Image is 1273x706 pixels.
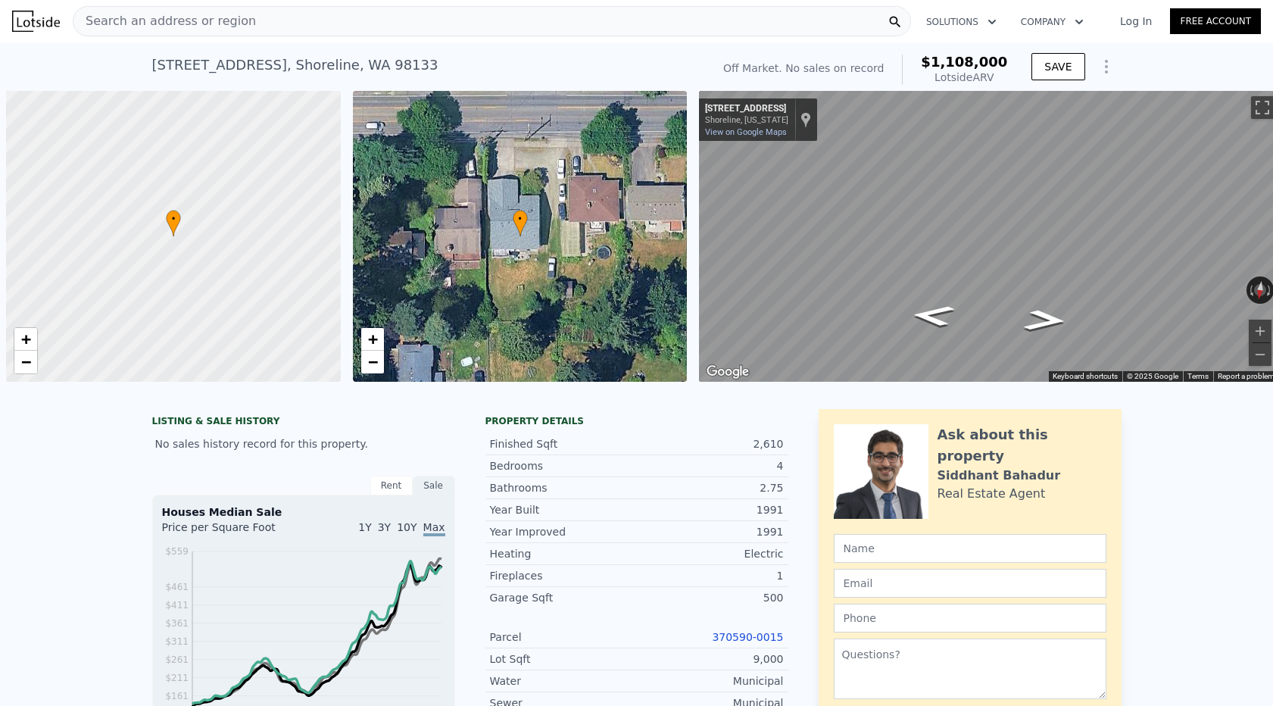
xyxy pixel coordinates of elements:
img: Google [703,362,753,382]
div: No sales history record for this property. [152,430,455,458]
span: Max [423,521,445,536]
tspan: $211 [165,673,189,683]
tspan: $261 [165,654,189,665]
span: − [21,352,31,371]
div: • [166,210,181,236]
tspan: $461 [165,582,189,592]
button: Show Options [1091,52,1122,82]
span: 10Y [397,521,417,533]
div: [STREET_ADDRESS] [705,103,788,115]
div: Electric [637,546,784,561]
a: Open this area in Google Maps (opens a new window) [703,362,753,382]
tspan: $161 [165,691,189,701]
div: Parcel [490,629,637,645]
button: Solutions [914,8,1009,36]
div: Sale [413,476,455,495]
a: Zoom in [361,328,384,351]
div: • [513,210,528,236]
tspan: $311 [165,636,189,647]
div: Ask about this property [938,424,1106,467]
span: • [166,212,181,226]
button: Keyboard shortcuts [1053,371,1118,382]
button: SAVE [1031,53,1084,80]
div: Bathrooms [490,480,637,495]
div: 4 [637,458,784,473]
div: Garage Sqft [490,590,637,605]
div: Lotside ARV [921,70,1007,85]
div: Property details [485,415,788,427]
a: Terms [1187,372,1209,380]
span: $1,108,000 [921,54,1007,70]
path: Go East, N 185th St [893,300,972,332]
div: Siddhant Bahadur [938,467,1061,485]
div: Municipal [637,673,784,689]
button: Company [1009,8,1096,36]
div: Year Built [490,502,637,517]
span: 3Y [378,521,391,533]
div: Houses Median Sale [162,505,445,520]
span: • [513,212,528,226]
div: Price per Square Foot [162,520,304,544]
a: Zoom out [361,351,384,373]
span: 1Y [358,521,371,533]
div: 2,610 [637,436,784,451]
div: LISTING & SALE HISTORY [152,415,455,430]
div: [STREET_ADDRESS] , Shoreline , WA 98133 [152,55,438,76]
div: 1991 [637,524,784,539]
button: Zoom in [1249,320,1271,342]
span: © 2025 Google [1127,372,1178,380]
input: Phone [834,604,1106,633]
input: Name [834,534,1106,563]
div: 500 [637,590,784,605]
tspan: $361 [165,618,189,629]
span: + [21,330,31,348]
button: Rotate counterclockwise [1246,276,1255,304]
input: Email [834,569,1106,598]
div: Water [490,673,637,689]
div: Lot Sqft [490,651,637,667]
div: Finished Sqft [490,436,637,451]
tspan: $559 [165,546,189,557]
div: Real Estate Agent [938,485,1046,503]
a: Log In [1102,14,1170,29]
a: Free Account [1170,8,1261,34]
a: 370590-0015 [712,631,783,643]
a: Show location on map [800,111,811,128]
tspan: $411 [165,600,189,611]
div: Fireplaces [490,568,637,583]
div: 1 [637,568,784,583]
div: 9,000 [637,651,784,667]
div: 1991 [637,502,784,517]
a: Zoom in [14,328,37,351]
img: Lotside [12,11,60,32]
path: Go West, N 185th St [1006,305,1085,336]
div: Bedrooms [490,458,637,473]
button: Reset the view [1253,276,1268,305]
div: Year Improved [490,524,637,539]
button: Zoom out [1249,343,1271,366]
a: View on Google Maps [705,127,787,137]
div: Rent [370,476,413,495]
div: Heating [490,546,637,561]
span: − [367,352,377,371]
a: Zoom out [14,351,37,373]
div: Off Market. No sales on record [723,61,884,76]
span: + [367,330,377,348]
span: Search an address or region [73,12,256,30]
div: Shoreline, [US_STATE] [705,115,788,125]
div: 2.75 [637,480,784,495]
